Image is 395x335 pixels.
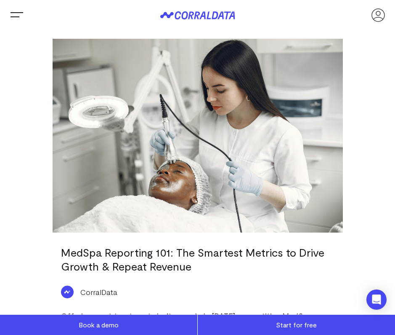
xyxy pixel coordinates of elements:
span: Book a demo [79,321,119,329]
h1: MedSpa Reporting 101: The Smartest Metrics to Drive Growth & Repeat Revenue [61,245,334,273]
div: Open Intercom Messenger [366,289,387,310]
span: Start for free [276,321,317,329]
a: Start for free [198,315,395,335]
button: Trigger Menu [8,7,25,24]
p: CorralData [80,287,117,297]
